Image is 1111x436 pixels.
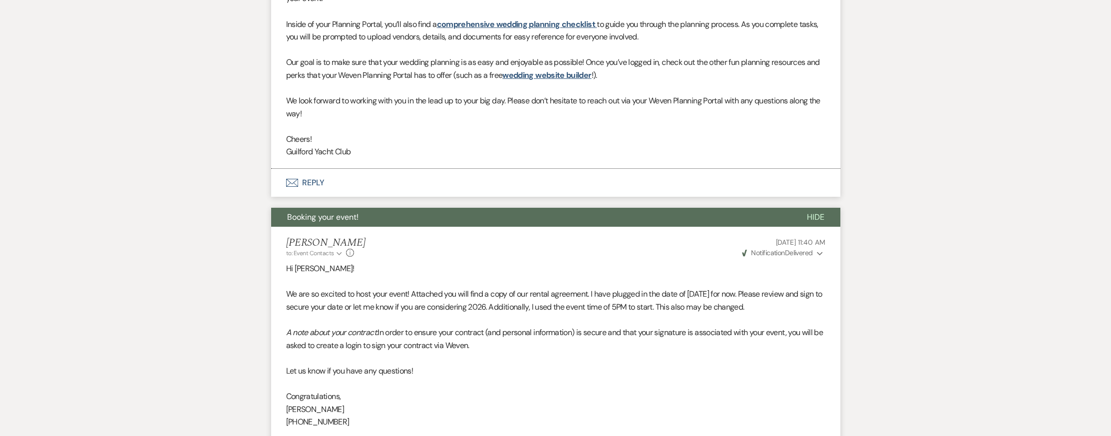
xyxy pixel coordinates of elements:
p: [PHONE_NUMBER] [286,416,825,429]
a: wedding planning checklist [496,19,595,29]
a: comprehensive [437,19,495,29]
span: We are so excited to host your event! Attached you will find a copy of our rental agreement. I ha... [286,289,822,312]
button: Hide [791,208,840,227]
span: Delivered [742,248,813,257]
span: to guide you through the planning process. As you complete tasks, you will be prompted to upload ... [286,19,818,42]
span: Inside of your Planning Portal, you’ll also find a [286,19,437,29]
span: !). [592,70,597,80]
span: [DATE] 11:40 AM [776,238,825,247]
span: In order to ensure your contract (and personal information) is secure and that your signature is ... [286,327,823,351]
span: We look forward to working with you in the lead up to your big day. Please don’t hesitate to reac... [286,95,820,119]
span: Congratulations, [286,391,341,402]
button: NotificationDelivered [741,248,825,258]
p: Hi [PERSON_NAME]! [286,262,825,275]
span: Our goal is to make sure that your wedding planning is as easy and enjoyable as possible! Once yo... [286,57,820,80]
span: Notification [751,248,784,257]
span: to: Event Contacts [286,249,334,257]
em: A note about your contract: [286,327,378,338]
span: Hide [807,212,824,222]
span: Let us know if you have any questions! [286,366,413,376]
a: wedding website builder [502,70,591,80]
p: [PERSON_NAME] [286,403,825,416]
button: Reply [271,169,840,197]
span: Cheers! [286,134,312,144]
h5: [PERSON_NAME] [286,237,366,249]
span: Booking your event! [287,212,359,222]
button: to: Event Contacts [286,249,344,258]
button: Booking your event! [271,208,791,227]
p: Guilford Yacht Club [286,145,825,158]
